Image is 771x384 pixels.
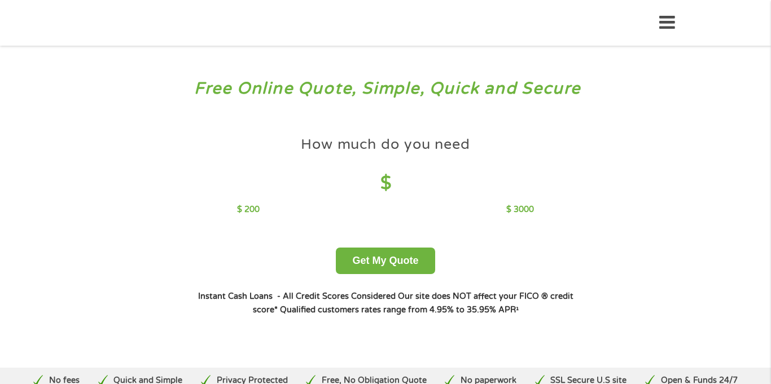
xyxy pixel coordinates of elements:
h3: Free Online Quote, Simple, Quick and Secure [33,78,739,99]
h4: How much do you need [301,135,470,154]
strong: Our site does NOT affect your FICO ® credit score* [253,292,573,315]
strong: Qualified customers rates range from 4.95% to 35.95% APR¹ [280,305,519,315]
p: $ 200 [237,204,260,216]
button: Get My Quote [336,248,435,274]
h4: $ [237,172,533,195]
strong: Instant Cash Loans - All Credit Scores Considered [198,292,396,301]
p: $ 3000 [506,204,534,216]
